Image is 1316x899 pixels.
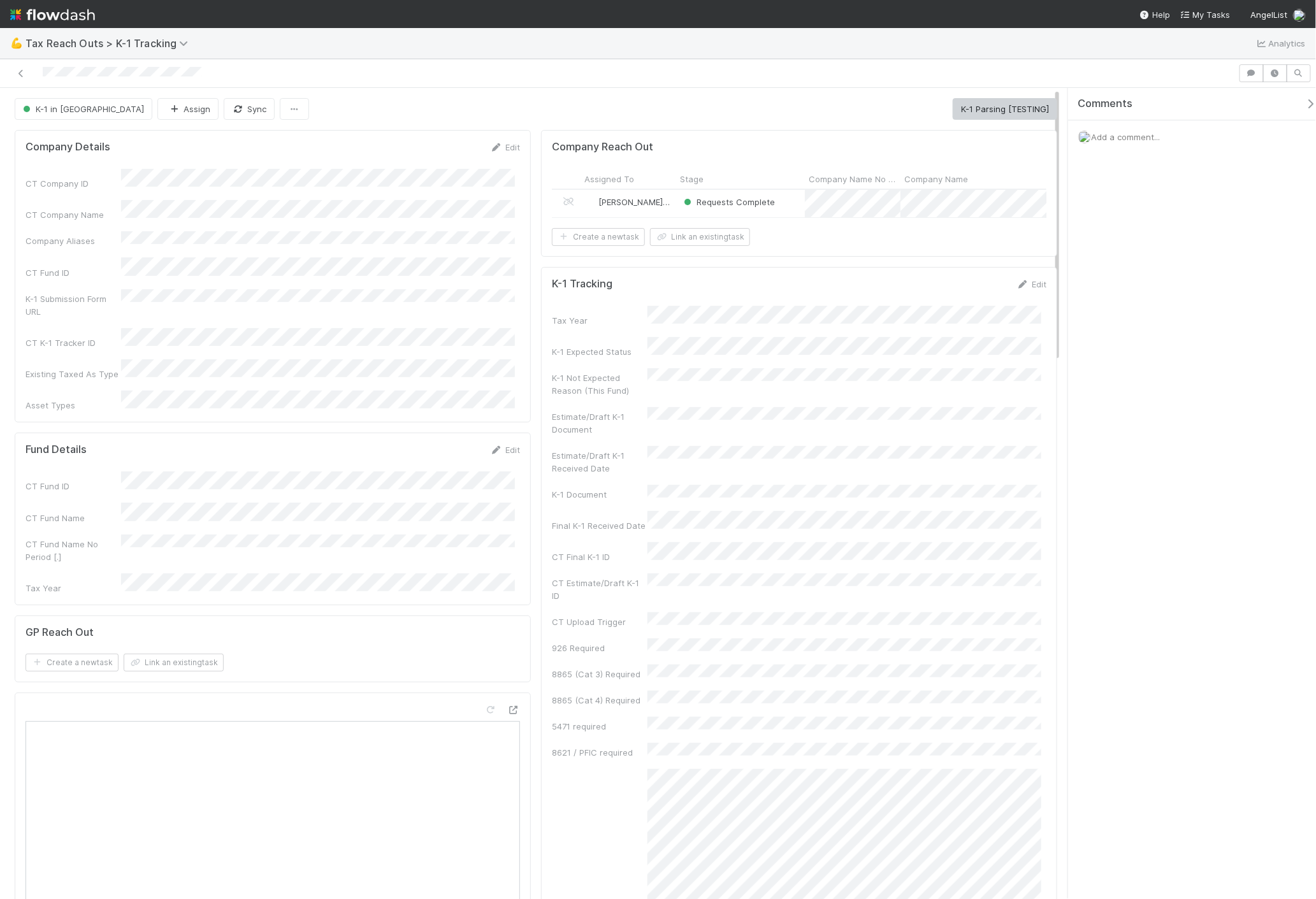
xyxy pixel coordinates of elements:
span: Comments [1078,97,1132,110]
div: 8621 / PFIC required [552,746,647,759]
span: K-1 in [GEOGRAPHIC_DATA] [20,104,144,114]
a: Edit [490,142,520,152]
div: CT Estimate/Draft K-1 ID [552,577,647,602]
div: K-1 Expected Status [552,345,647,358]
a: Edit [1016,279,1046,289]
button: K-1 in [GEOGRAPHIC_DATA] [15,98,152,120]
h5: K-1 Tracking [552,278,612,291]
div: CT K-1 Tracker ID [25,336,121,349]
a: Edit [490,445,520,455]
div: 5471 required [552,720,647,733]
span: My Tasks [1180,10,1231,20]
div: CT Fund Name No Period [.] [25,538,121,563]
div: K-1 Submission Form URL [25,292,121,318]
img: avatar_55a2f090-1307-4765-93b4-f04da16234ba.png [1293,9,1306,22]
h5: Company Details [25,141,110,154]
span: [PERSON_NAME]-Gayob [598,197,693,207]
span: Stage [680,173,704,185]
div: 8865 (Cat 4) Required [552,694,647,707]
button: Link an existingtask [124,654,224,672]
div: CT Final K-1 ID [552,550,647,563]
div: Requests Complete [681,196,775,208]
div: K-1 Not Expected Reason (This Fund) [552,371,647,397]
button: Assign [157,98,219,120]
button: Create a newtask [552,228,645,246]
div: CT Company Name [25,208,121,221]
div: Tax Year [25,582,121,594]
div: CT Fund Name [25,512,121,524]
a: Analytics [1255,36,1306,51]
span: AngelList [1251,10,1288,20]
div: Estimate/Draft K-1 Document [552,410,647,436]
h5: Company Reach Out [552,141,653,154]
div: Final K-1 Received Date [552,519,647,532]
span: Add a comment... [1091,132,1160,142]
div: CT Company ID [25,177,121,190]
div: CT Upload Trigger [552,615,647,628]
span: Company Name [904,173,968,185]
div: 926 Required [552,642,647,654]
button: Sync [224,98,275,120]
h5: GP Reach Out [25,626,94,639]
div: Estimate/Draft K-1 Received Date [552,449,647,475]
button: Create a newtask [25,654,119,672]
div: 8865 (Cat 3) Required [552,668,647,680]
div: Tax Year [552,314,647,327]
div: CT Fund ID [25,266,121,279]
span: Company Name No Period [809,173,897,185]
div: [PERSON_NAME]-Gayob [586,196,670,208]
a: My Tasks [1180,8,1231,21]
div: CT Fund ID [25,480,121,493]
img: avatar_45aa71e2-cea6-4b00-9298-a0421aa61a2d.png [586,197,597,207]
div: Asset Types [25,399,121,412]
span: Tax Reach Outs > K-1 Tracking [25,37,194,50]
span: Requests Complete [681,197,775,207]
span: 💪 [10,38,23,48]
img: avatar_55a2f090-1307-4765-93b4-f04da16234ba.png [1078,131,1091,143]
button: Link an existingtask [650,228,750,246]
h5: Fund Details [25,443,87,456]
span: Assigned To [584,173,634,185]
div: K-1 Document [552,488,647,501]
div: Help [1139,8,1170,21]
button: K-1 Parsing [TESTING] [953,98,1057,120]
div: Existing Taxed As Type [25,368,121,380]
img: logo-inverted-e16ddd16eac7371096b0.svg [10,4,95,25]
div: Company Aliases [25,234,121,247]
